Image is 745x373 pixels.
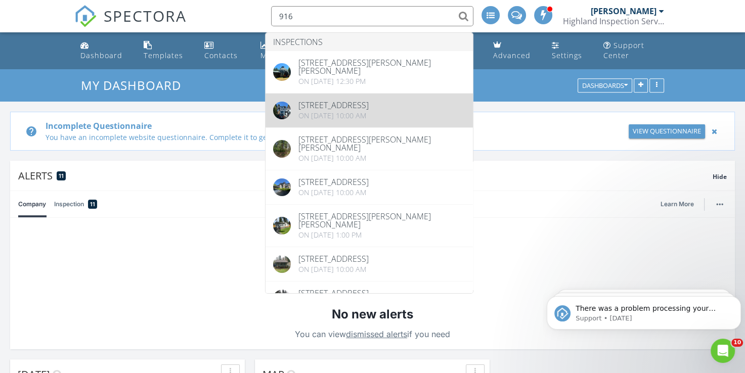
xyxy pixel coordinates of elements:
img: 8998240%2Fcover_photos%2Fsyg7O5719i8glSQcmPBE%2Foriginal.8998240-1751932648561 [273,63,291,81]
div: Metrics [260,51,288,60]
p: You can view if you need [295,327,450,341]
img: ellipsis-632cfdd7c38ec3a7d453.svg [716,203,723,205]
div: [STREET_ADDRESS] [298,255,369,263]
input: Search everything... [271,6,473,26]
a: SPECTORA [74,14,187,35]
span: 10 [731,339,743,347]
a: Metrics [256,36,299,65]
div: Incomplete Questionnaire [46,120,607,132]
img: cover.jpg [273,255,291,273]
div: On [DATE] 1:00 pm [298,231,465,239]
a: Inspection [54,191,97,217]
a: Support Center [599,36,669,65]
div: On [DATE] 10:00 am [298,265,369,273]
img: The Best Home Inspection Software - Spectora [74,5,97,27]
div: [STREET_ADDRESS] [298,289,369,297]
span: Hide [713,172,727,181]
div: [STREET_ADDRESS][PERSON_NAME][PERSON_NAME] [298,59,465,75]
img: 8593621%2Fcover_photos%2FZheJRAcm7eIP3CD2sutI%2Foriginal.8593621-1746205511529 [273,178,291,196]
iframe: Intercom live chat [711,339,735,363]
div: Highland Inspection Services [563,16,664,26]
div: On [DATE] 10:00 am [298,154,465,162]
img: 8590071%2Fcover_photos%2FIC6JnurPbCYDT91F60D3%2Foriginal.8590071-1746043315489 [273,217,291,235]
div: Contacts [204,51,238,60]
div: Support Center [603,40,644,60]
div: Dashboards [582,82,628,89]
button: Dashboards [578,79,632,93]
h2: No new alerts [332,306,413,323]
a: View Questionnaire [629,124,705,138]
img: streetview [273,140,291,158]
img: 8930240%2Fcover_photos%2F8BNwQhiFfMU73LWXZQWA%2Foriginal.8930240-1752597595360 [273,102,291,119]
iframe: Intercom notifications message [543,275,745,346]
i: help [25,125,37,137]
div: [STREET_ADDRESS] [298,178,369,186]
span: SPECTORA [104,5,187,26]
div: On [DATE] 10:00 am [298,112,369,120]
span: 11 [59,172,64,179]
a: Learn More [661,199,700,209]
div: [STREET_ADDRESS][PERSON_NAME][PERSON_NAME] [298,135,465,152]
a: Advanced [489,36,539,65]
div: Settings [551,51,582,60]
div: [PERSON_NAME] [591,6,656,16]
div: Dashboard [80,51,122,60]
span: 11 [90,199,95,209]
li: Inspections [266,33,473,51]
div: On [DATE] 10:00 am [298,189,369,197]
a: Dashboard [76,36,131,65]
a: Templates [140,36,192,65]
a: dismissed alerts [346,329,407,339]
a: Settings [547,36,591,65]
div: View Questionnaire [633,126,701,136]
div: Alerts [18,169,713,182]
div: Templates [144,51,183,60]
div: On [DATE] 12:30 pm [298,77,465,85]
div: Advanced [493,51,531,60]
div: [STREET_ADDRESS] [298,101,369,109]
div: [STREET_ADDRESS][PERSON_NAME][PERSON_NAME] [298,212,465,228]
a: Company [18,191,46,217]
div: You have an incomplete website questionnaire. Complete it to get started on your new website! [46,132,607,143]
a: My Dashboard [81,77,190,94]
img: cover.jpg [273,290,291,307]
a: Contacts [200,36,248,65]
